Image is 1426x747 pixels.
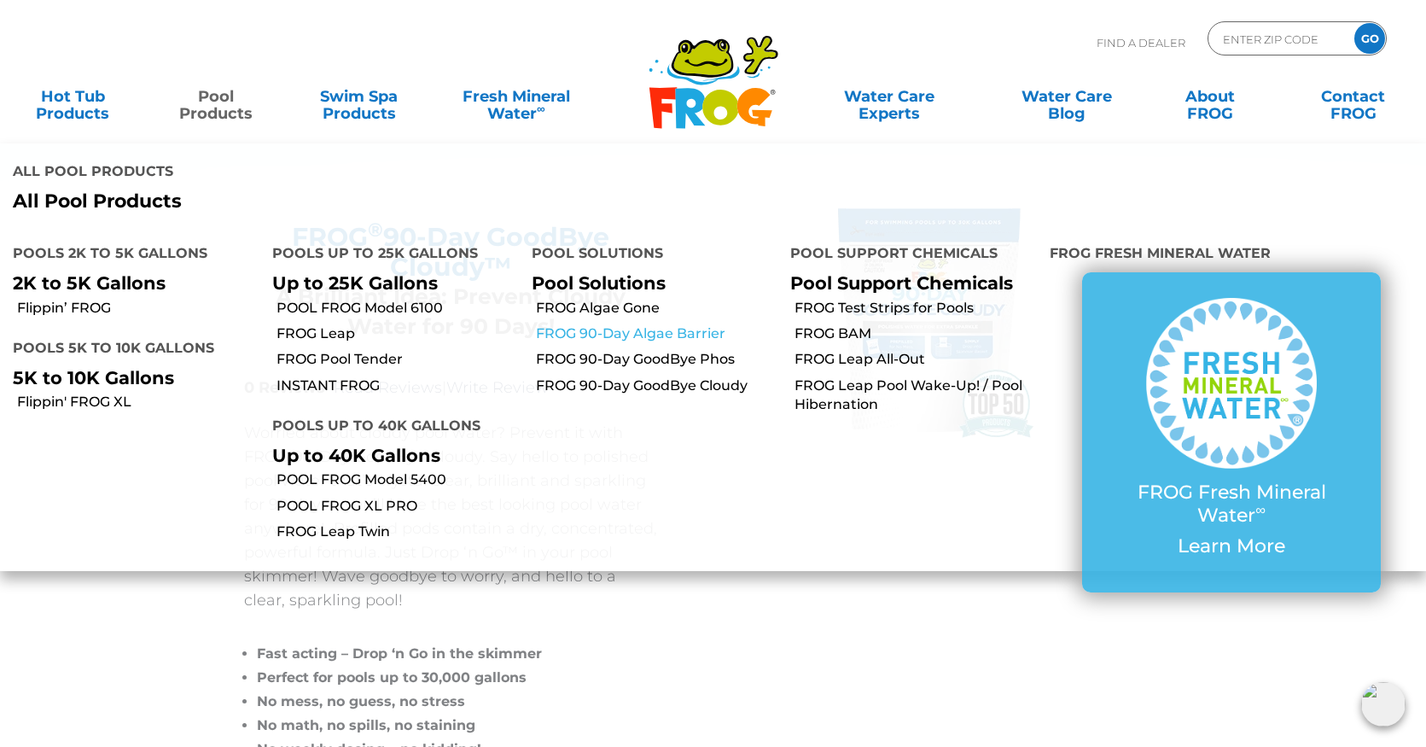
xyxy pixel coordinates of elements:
[257,693,465,709] span: No mess, no guess, no stress
[17,393,259,411] a: Flippin' FROG XL
[272,272,506,294] p: Up to 25K Gallons
[1297,79,1408,114] a: ContactFROG
[13,333,247,367] h4: Pools 5K to 10K Gallons
[276,299,519,318] a: POOL FROG Model 6100
[794,350,1037,369] a: FROG Leap All-Out
[532,238,765,272] h4: Pool Solutions
[13,156,701,190] h4: All Pool Products
[446,79,585,114] a: Fresh MineralWater∞
[257,642,658,666] li: Fast acting – Drop ‘n Go in the skimmer
[536,299,778,318] a: FROG Algae Gone
[1116,481,1347,527] p: FROG Fresh Mineral Water
[536,376,778,395] a: FROG 90-Day GoodBye Cloudy
[272,445,506,466] p: Up to 40K Gallons
[1116,535,1347,557] p: Learn More
[1221,26,1336,51] input: Zip Code Form
[532,272,666,294] a: Pool Solutions
[257,666,658,690] li: Perfect for pools up to 30,000 gallons
[276,497,519,516] a: POOL FROG XL PRO
[13,238,247,272] h4: Pools 2K to 5K Gallons
[17,79,128,114] a: Hot TubProducts
[276,470,519,489] a: POOL FROG Model 5400
[537,102,545,115] sup: ∞
[13,190,701,213] a: All Pool Products
[257,717,475,733] span: No math, no spills, no staining
[272,238,506,272] h4: Pools up to 25K Gallons
[1155,79,1266,114] a: AboutFROG
[160,79,271,114] a: PoolProducts
[536,350,778,369] a: FROG 90-Day GoodBye Phos
[276,350,519,369] a: FROG Pool Tender
[1255,501,1266,518] sup: ∞
[794,299,1037,318] a: FROG Test Strips for Pools
[1354,23,1385,54] input: GO
[13,272,247,294] p: 2K to 5K Gallons
[1361,682,1406,727] img: openIcon
[790,238,1024,272] h4: Pool Support Chemicals
[536,324,778,343] a: FROG 90-Day Algae Barrier
[276,522,519,541] a: FROG Leap Twin
[13,367,247,388] p: 5K to 10K Gallons
[794,376,1037,415] a: FROG Leap Pool Wake-Up! / Pool Hibernation
[790,272,1024,294] p: Pool Support Chemicals
[276,376,519,395] a: INSTANT FROG
[1097,21,1185,64] p: Find A Dealer
[17,299,259,318] a: Flippin’ FROG
[276,324,519,343] a: FROG Leap
[1116,298,1347,566] a: FROG Fresh Mineral Water∞ Learn More
[1011,79,1122,114] a: Water CareBlog
[1050,238,1413,272] h4: FROG Fresh Mineral Water
[794,324,1037,343] a: FROG BAM
[799,79,980,114] a: Water CareExperts
[272,411,506,445] h4: Pools up to 40K Gallons
[304,79,415,114] a: Swim SpaProducts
